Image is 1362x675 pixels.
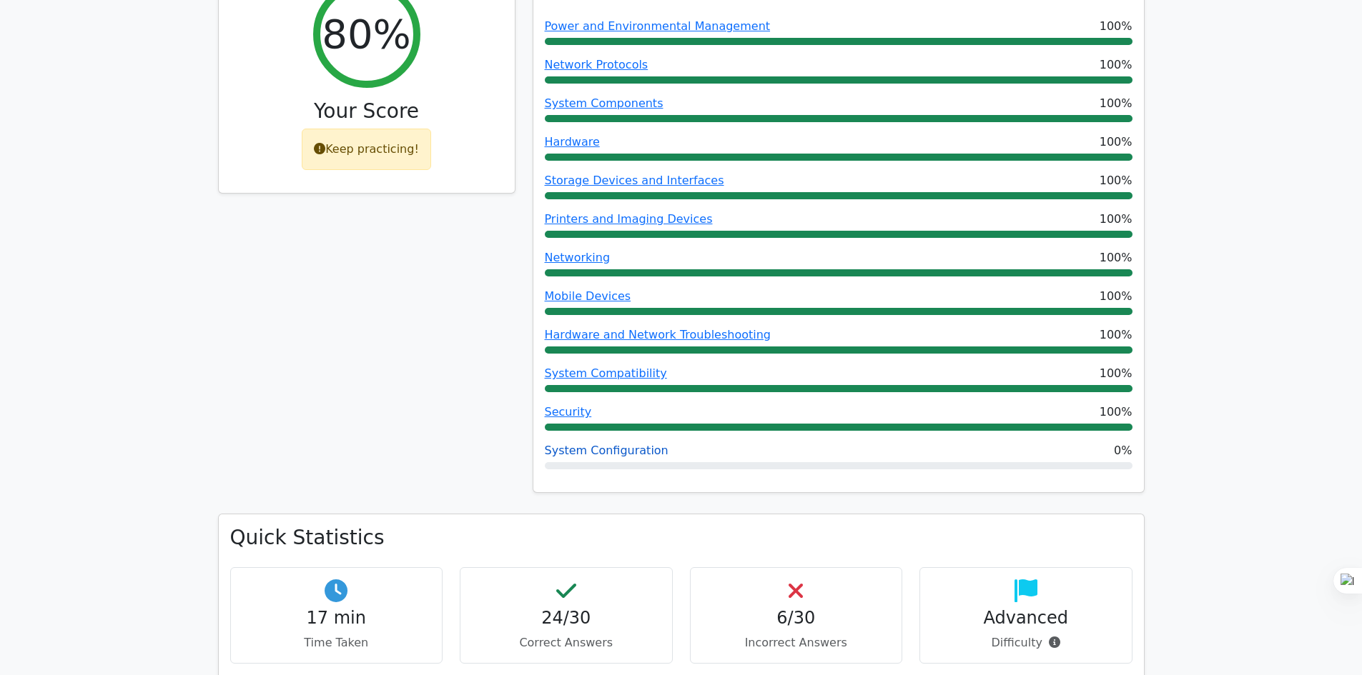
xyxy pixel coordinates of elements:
p: Incorrect Answers [702,634,891,651]
a: Printers and Imaging Devices [545,212,713,226]
a: Network Protocols [545,58,648,71]
a: System Configuration [545,444,668,457]
span: 100% [1100,95,1132,112]
a: System Compatibility [545,366,667,380]
span: 100% [1100,288,1132,305]
span: 100% [1100,249,1132,266]
h4: Advanced [932,608,1120,629]
span: 100% [1100,365,1132,382]
span: 100% [1100,404,1132,421]
a: Mobile Devices [545,289,631,303]
a: Hardware and Network Troubleshooting [545,328,771,341]
span: 100% [1100,56,1132,74]
a: Storage Devices and Interfaces [545,174,724,187]
p: Correct Answers [472,634,661,651]
a: Hardware [545,135,600,149]
a: Power and Environmental Management [545,19,771,33]
h3: Your Score [230,99,503,124]
div: Keep practicing! [302,129,431,170]
p: Difficulty [932,634,1120,651]
span: 100% [1100,326,1132,344]
h4: 17 min [242,608,431,629]
p: Time Taken [242,634,431,651]
h4: 6/30 [702,608,891,629]
h2: 80% [322,10,410,58]
h3: Quick Statistics [230,526,1132,550]
span: 100% [1100,211,1132,228]
h4: 24/30 [472,608,661,629]
span: 0% [1114,442,1132,459]
a: System Components [545,96,663,110]
span: 100% [1100,134,1132,151]
span: 100% [1100,172,1132,189]
a: Security [545,405,592,419]
a: Networking [545,251,611,264]
span: 100% [1100,18,1132,35]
